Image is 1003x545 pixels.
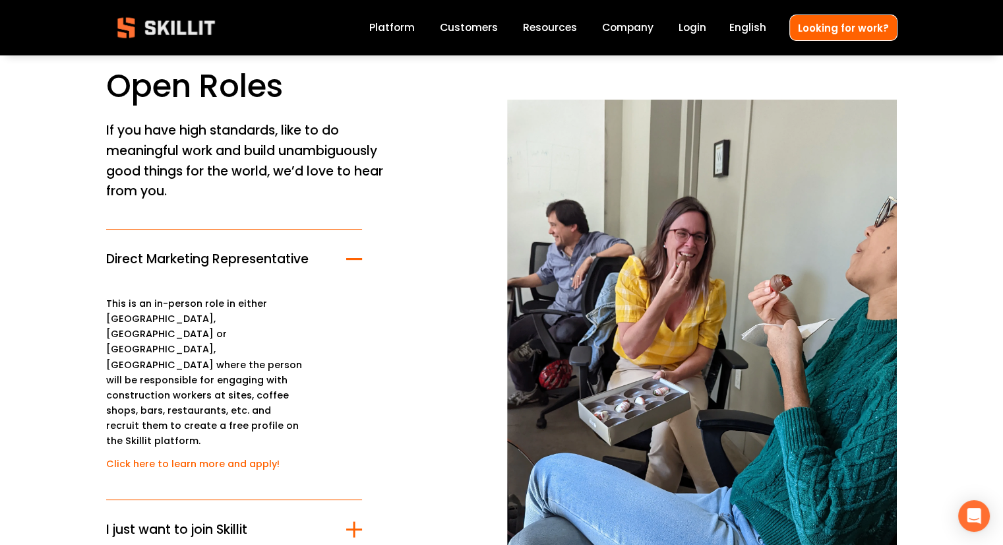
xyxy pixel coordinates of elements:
img: Skillit [106,8,226,48]
span: English [729,20,766,35]
span: I just want to join Skillit [106,520,347,539]
a: folder dropdown [523,19,577,37]
a: Company [602,19,653,37]
p: This is an in-person role in either [GEOGRAPHIC_DATA], [GEOGRAPHIC_DATA] or [GEOGRAPHIC_DATA], [G... [106,296,304,448]
a: Customers [440,19,498,37]
a: Looking for work? [789,15,897,40]
a: Login [679,19,706,37]
button: Direct Marketing Representative [106,230,363,288]
div: language picker [729,19,766,37]
span: Resources [523,20,577,35]
div: Open Intercom Messenger [958,500,990,532]
div: Direct Marketing Representative [106,288,363,499]
a: Platform [369,19,415,37]
h1: Open Roles [106,67,496,106]
a: Click here to learn more and apply! [106,457,280,470]
p: If you have high standards, like to do meaningful work and build unambiguously good things for th... [106,121,396,202]
span: Direct Marketing Representative [106,249,347,269]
